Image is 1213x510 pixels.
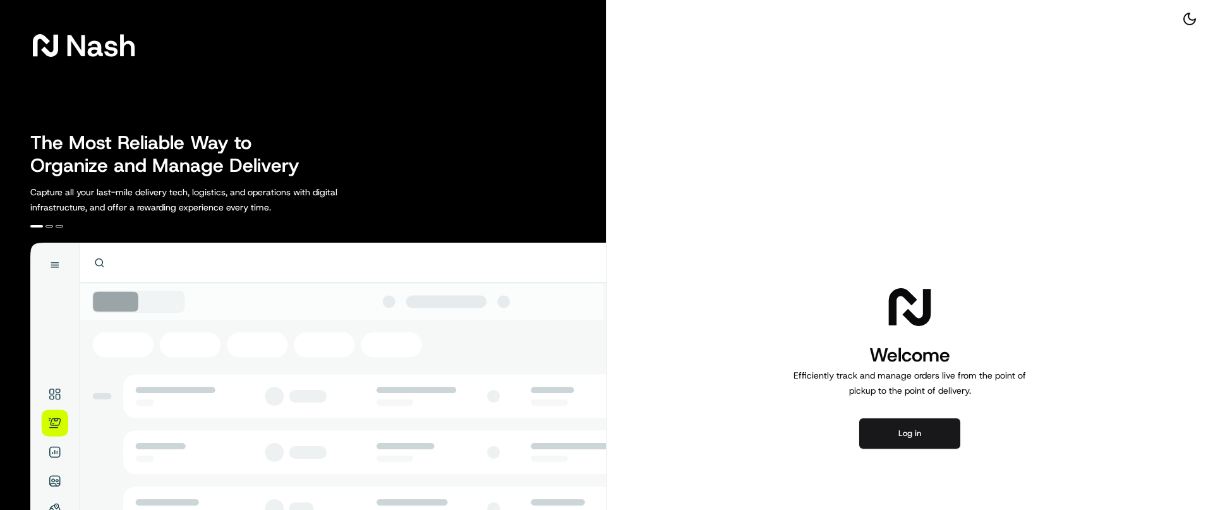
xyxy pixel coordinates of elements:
span: Nash [66,33,136,58]
button: Log in [859,418,960,449]
h2: The Most Reliable Way to Organize and Manage Delivery [30,131,313,177]
h1: Welcome [788,343,1031,368]
p: Efficiently track and manage orders live from the point of pickup to the point of delivery. [788,368,1031,398]
p: Capture all your last-mile delivery tech, logistics, and operations with digital infrastructure, ... [30,185,394,215]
